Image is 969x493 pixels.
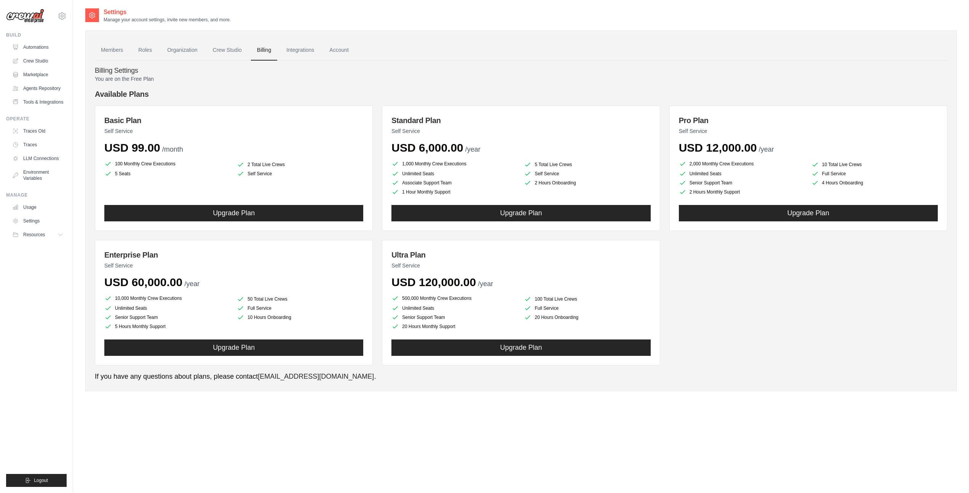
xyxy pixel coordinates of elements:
[9,166,67,184] a: Environment Variables
[104,205,363,221] button: Upgrade Plan
[679,179,805,187] li: Senior Support Team
[524,170,650,178] li: Self Service
[524,161,650,168] li: 5 Total Live Crews
[465,146,481,153] span: /year
[391,127,650,135] p: Self Service
[104,339,363,356] button: Upgrade Plan
[9,201,67,213] a: Usage
[9,139,67,151] a: Traces
[184,280,200,288] span: /year
[679,188,805,196] li: 2 Hours Monthly Support
[95,89,947,99] h4: Available Plans
[391,205,650,221] button: Upgrade Plan
[811,170,938,178] li: Full Service
[391,170,518,178] li: Unlimited Seats
[6,9,44,23] img: Logo
[9,152,67,165] a: LLM Connections
[104,115,363,126] h3: Basic Plan
[95,40,129,61] a: Members
[679,205,938,221] button: Upgrade Plan
[104,250,363,260] h3: Enterprise Plan
[391,276,476,288] span: USD 120,000.00
[104,314,231,321] li: Senior Support Team
[679,159,805,168] li: 2,000 Monthly Crew Executions
[95,75,947,83] p: You are on the Free Plan
[161,40,203,61] a: Organization
[9,55,67,67] a: Crew Studio
[162,146,183,153] span: /month
[391,314,518,321] li: Senior Support Team
[391,304,518,312] li: Unlimited Seats
[23,232,45,238] span: Resources
[95,371,947,382] p: If you have any questions about plans, please contact .
[237,161,363,168] li: 2 Total Live Crews
[237,304,363,312] li: Full Service
[237,170,363,178] li: Self Service
[280,40,320,61] a: Integrations
[391,115,650,126] h3: Standard Plan
[679,141,757,154] span: USD 12,000.00
[679,115,938,126] h3: Pro Plan
[391,323,518,330] li: 20 Hours Monthly Support
[258,373,374,380] a: [EMAIL_ADDRESS][DOMAIN_NAME]
[391,294,518,303] li: 500,000 Monthly Crew Executions
[6,116,67,122] div: Operate
[9,96,67,108] a: Tools & Integrations
[95,67,947,75] h4: Billing Settings
[104,17,231,23] p: Manage your account settings, invite new members, and more.
[759,146,774,153] span: /year
[104,323,231,330] li: 5 Hours Monthly Support
[251,40,277,61] a: Billing
[391,188,518,196] li: 1 Hour Monthly Support
[104,304,231,312] li: Unlimited Seats
[524,179,650,187] li: 2 Hours Onboarding
[6,192,67,198] div: Manage
[524,295,650,303] li: 100 Total Live Crews
[34,477,48,483] span: Logout
[524,304,650,312] li: Full Service
[104,127,363,135] p: Self Service
[679,127,938,135] p: Self Service
[6,32,67,38] div: Build
[391,159,518,168] li: 1,000 Monthly Crew Executions
[132,40,158,61] a: Roles
[811,161,938,168] li: 10 Total Live Crews
[391,179,518,187] li: Associate Support Team
[104,141,160,154] span: USD 99.00
[237,295,363,303] li: 50 Total Live Crews
[9,82,67,94] a: Agents Repository
[9,215,67,227] a: Settings
[391,339,650,356] button: Upgrade Plan
[9,229,67,241] button: Resources
[391,250,650,260] h3: Ultra Plan
[104,276,182,288] span: USD 60,000.00
[391,262,650,269] p: Self Service
[323,40,355,61] a: Account
[524,314,650,321] li: 20 Hours Onboarding
[9,69,67,81] a: Marketplace
[9,125,67,137] a: Traces Old
[104,262,363,269] p: Self Service
[207,40,248,61] a: Crew Studio
[104,294,231,303] li: 10,000 Monthly Crew Executions
[104,159,231,168] li: 100 Monthly Crew Executions
[104,8,231,17] h2: Settings
[478,280,493,288] span: /year
[811,179,938,187] li: 4 Hours Onboarding
[391,141,463,154] span: USD 6,000.00
[6,474,67,487] button: Logout
[679,170,805,178] li: Unlimited Seats
[237,314,363,321] li: 10 Hours Onboarding
[104,170,231,178] li: 5 Seats
[9,41,67,53] a: Automations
